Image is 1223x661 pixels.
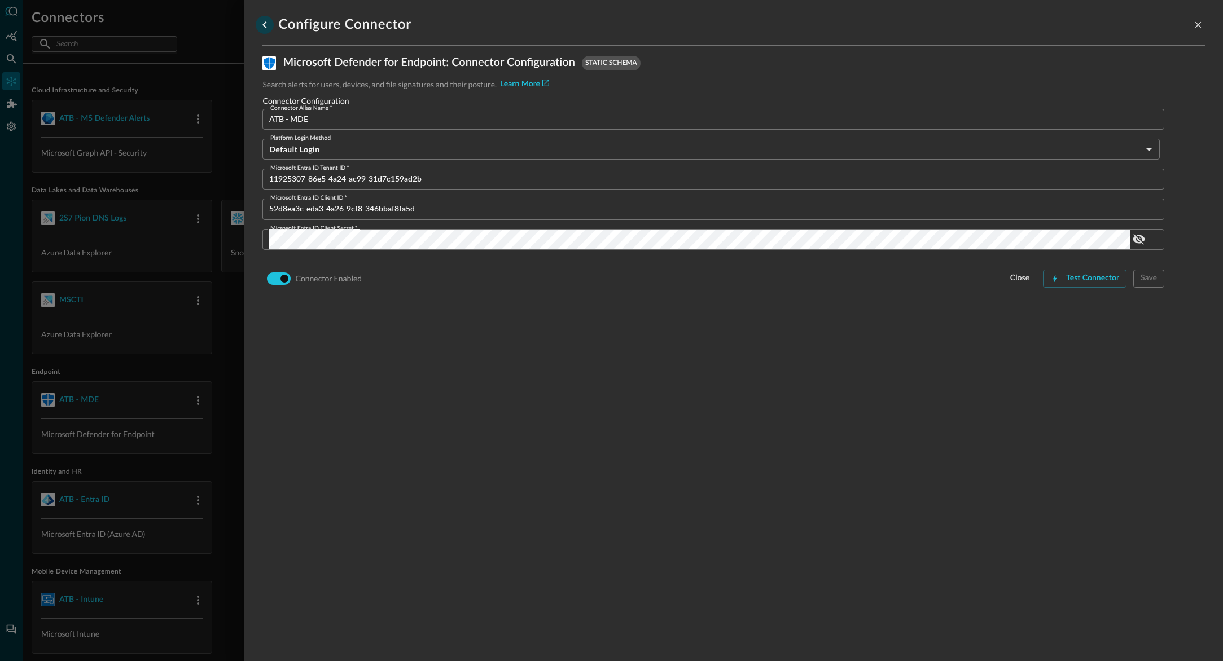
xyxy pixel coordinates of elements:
p: Connector Configuration [262,95,1205,107]
p: Search alerts for users, devices, and file signatures and their posture. [262,78,497,90]
img: MicrosoftDefenderForEndpoint.svg [262,56,276,70]
button: show password [1130,230,1148,248]
button: close-drawer [1191,18,1205,32]
div: close [1010,271,1029,285]
p: static schema [585,58,637,68]
button: Test Connector [1043,270,1126,288]
button: close [1003,270,1036,288]
label: Microsoft Entra ID Client ID [270,193,347,202]
label: Microsoft Entra ID Client Secret [270,224,357,233]
a: Learn More [500,78,549,90]
h1: Configure Connector [278,16,411,34]
h5: Default Login [269,144,1142,155]
p: Connector Enabled [295,272,362,284]
label: Platform Login Method [270,134,331,143]
p: Microsoft Defender for Endpoint : Connector Configuration [283,55,575,72]
label: Connector Alias Name [270,104,332,113]
div: Test Connector [1066,271,1119,285]
button: go back [256,16,274,34]
label: Microsoft Entra ID Tenant ID [270,164,349,173]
